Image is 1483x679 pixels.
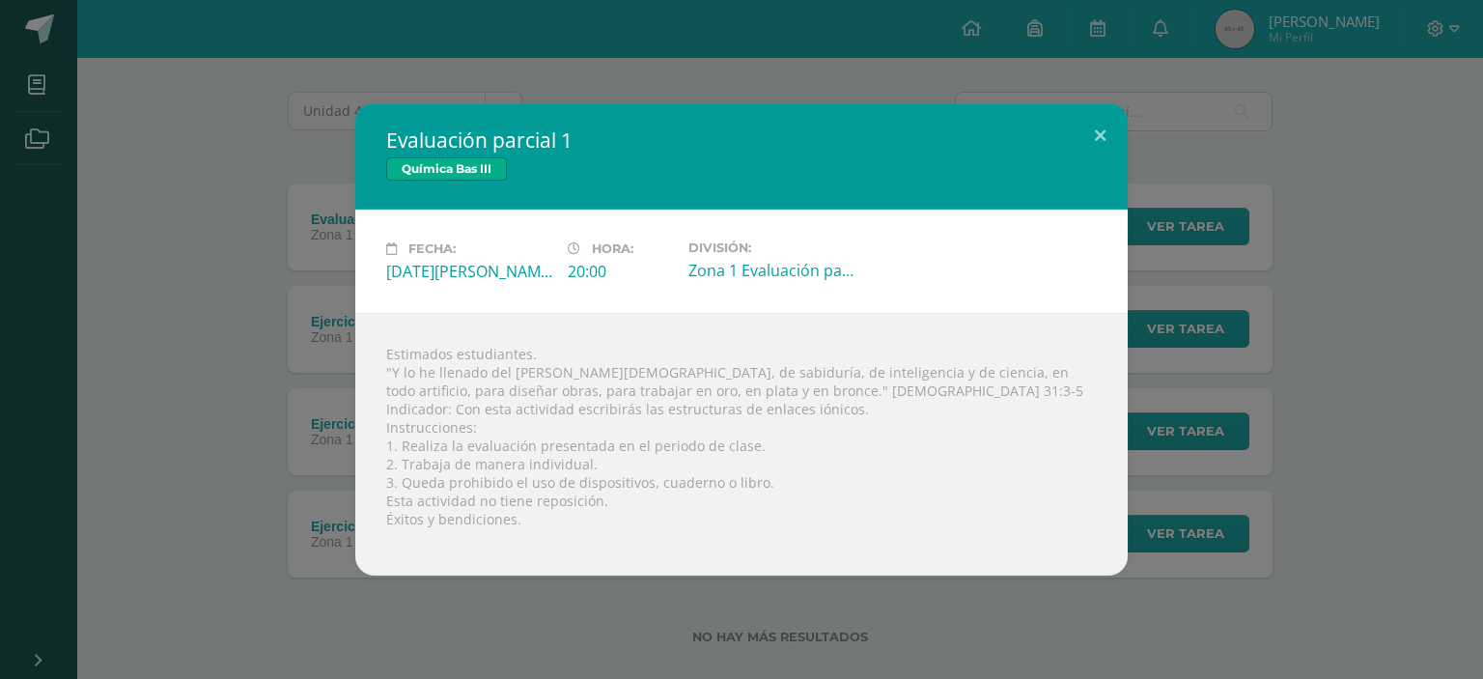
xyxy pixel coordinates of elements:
span: Química Bas III [386,157,507,181]
h2: Evaluación parcial 1 [386,127,1097,154]
label: División: [688,240,854,255]
span: Fecha: [408,241,456,256]
button: Close (Esc) [1073,103,1128,169]
div: [DATE][PERSON_NAME] [386,261,552,282]
div: 20:00 [568,261,673,282]
div: Estimados estudiantes. "Y lo he llenado del [PERSON_NAME][DEMOGRAPHIC_DATA], de sabiduría, de int... [355,313,1128,576]
span: Hora: [592,241,633,256]
div: Zona 1 Evaluación parcial [688,260,854,281]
